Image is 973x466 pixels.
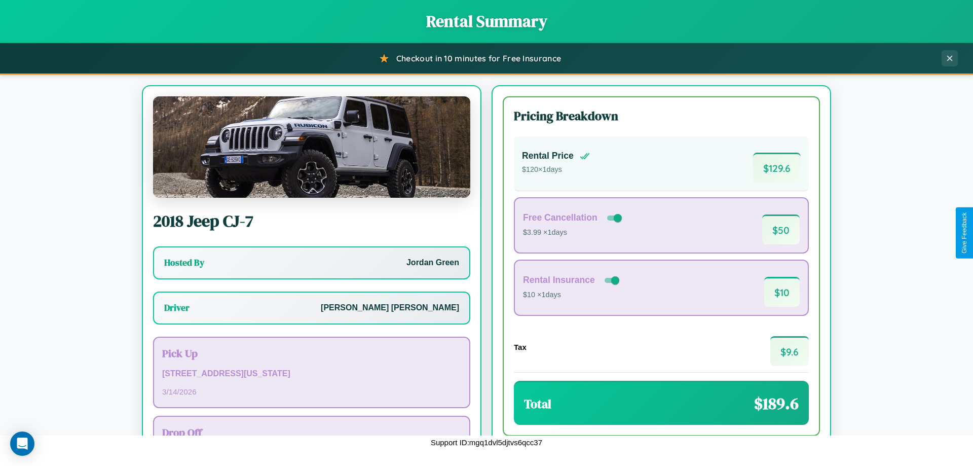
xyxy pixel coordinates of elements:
p: $ 120 × 1 days [522,163,590,176]
h3: Hosted By [164,257,204,269]
p: Support ID: mgq1dvl5djtvs6qcc37 [431,436,542,449]
h1: Rental Summary [10,10,963,32]
span: $ 9.6 [770,336,809,366]
h3: Pricing Breakdown [514,107,809,124]
h4: Tax [514,343,527,351]
span: $ 129.6 [753,153,801,183]
div: Give Feedback [961,212,968,254]
span: $ 50 [762,214,800,244]
p: Jordan Green [406,256,459,270]
p: [PERSON_NAME] [PERSON_NAME] [321,301,459,315]
h2: 2018 Jeep CJ-7 [153,210,470,232]
p: 3 / 14 / 2026 [162,385,461,399]
h3: Driver [164,302,190,314]
h3: Pick Up [162,346,461,361]
span: $ 189.6 [754,392,799,415]
h4: Rental Insurance [523,275,595,285]
span: $ 10 [764,277,800,307]
img: Jeep CJ-7 [153,96,470,198]
h4: Free Cancellation [523,212,597,223]
h3: Drop Off [162,425,461,440]
div: Open Intercom Messenger [10,432,34,456]
h4: Rental Price [522,151,574,161]
h3: Total [524,396,551,412]
p: $10 × 1 days [523,289,621,302]
p: [STREET_ADDRESS][US_STATE] [162,367,461,381]
p: $3.99 × 1 days [523,226,624,239]
span: Checkout in 10 minutes for Free Insurance [396,53,561,63]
